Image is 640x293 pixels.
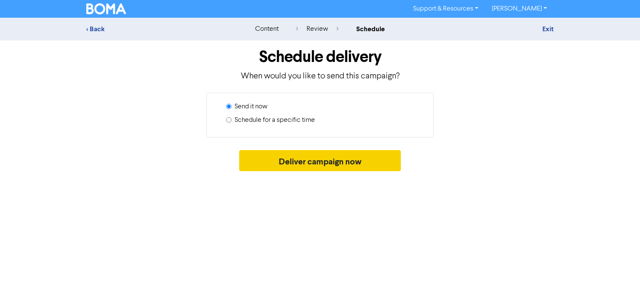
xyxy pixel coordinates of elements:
button: Deliver campaign now [239,150,401,171]
a: Support & Resources [406,2,485,16]
iframe: Chat Widget [534,202,640,293]
a: Exit [542,25,554,33]
a: [PERSON_NAME] [485,2,554,16]
div: content [255,24,279,34]
div: review [296,24,339,34]
p: When would you like to send this campaign? [86,70,554,83]
div: < Back [86,24,234,34]
h1: Schedule delivery [86,47,554,67]
label: Send it now [235,102,267,112]
img: BOMA Logo [86,3,126,14]
div: schedule [356,24,385,34]
label: Schedule for a specific time [235,115,315,125]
